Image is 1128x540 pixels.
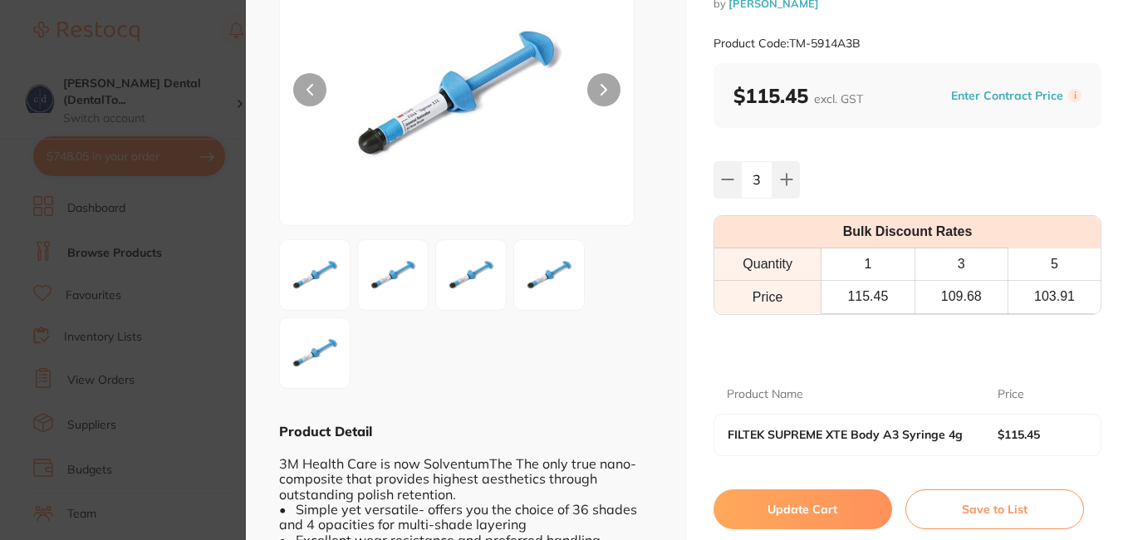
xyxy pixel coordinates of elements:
[946,88,1068,104] button: Enter Contract Price
[279,423,372,439] b: Product Detail
[519,245,579,305] img: M0JfNC5qcGc
[714,216,1101,248] th: Bulk Discount Rates
[714,281,821,313] td: Price
[733,83,863,108] b: $115.45
[1008,248,1101,281] th: 5
[727,386,803,403] p: Product Name
[814,91,863,106] span: excl. GST
[285,245,345,305] img: M0IuanBn
[998,386,1024,403] p: Price
[915,281,1008,313] th: 109.68
[821,281,915,313] th: 115.45
[441,245,501,305] img: M0JfMy5qcGc
[714,248,821,281] th: Quantity
[998,428,1078,441] b: $115.45
[714,489,892,529] button: Update Cart
[728,428,970,441] b: FILTEK SUPREME XTE Body A3 Syringe 4g
[905,489,1084,529] button: Save to List
[285,323,345,383] img: M0JfNS5qcGc
[714,37,861,51] small: Product Code: TM-5914A3B
[821,248,915,281] th: 1
[1008,281,1101,313] th: 103.91
[915,248,1008,281] th: 3
[363,245,423,305] img: M0JfMi5qcGc
[1068,89,1081,102] label: i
